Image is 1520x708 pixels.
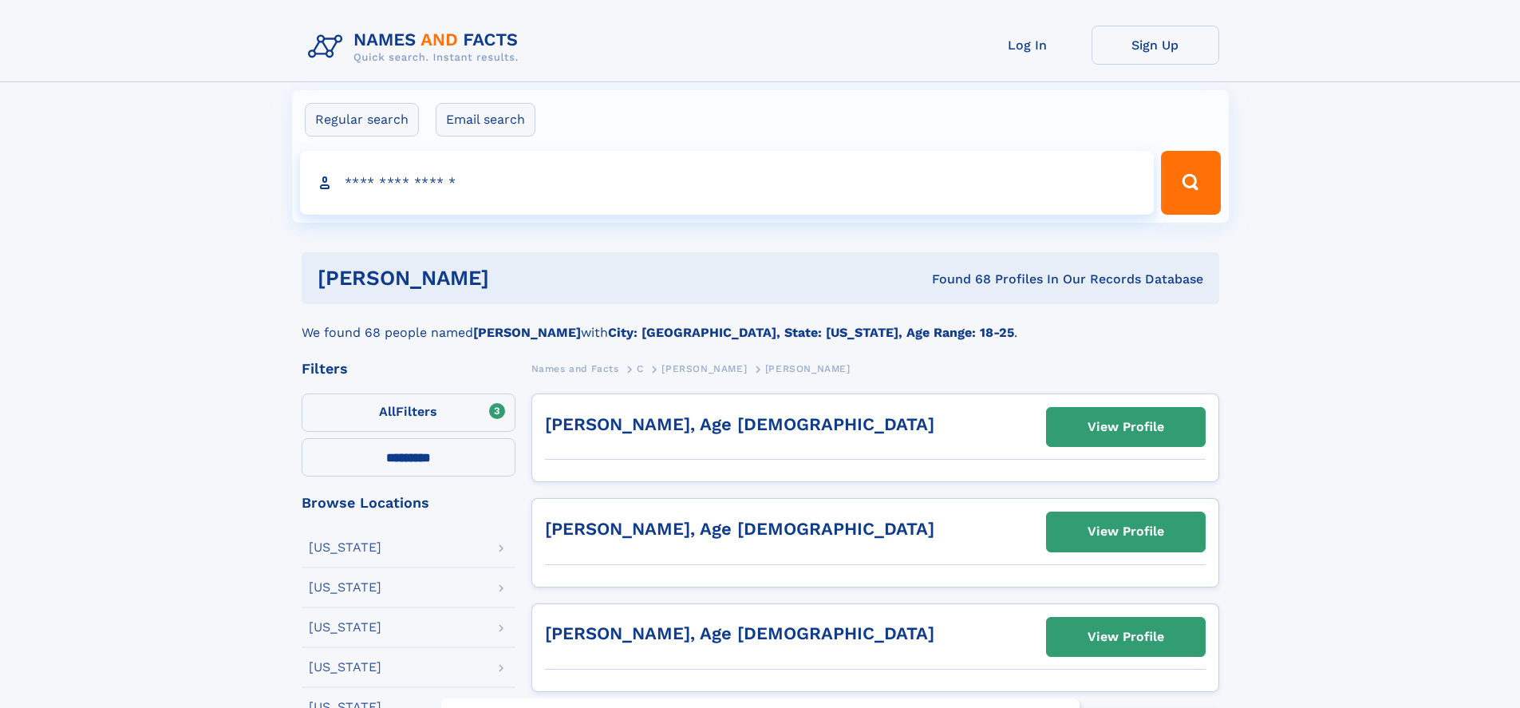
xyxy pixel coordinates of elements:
div: We found 68 people named with . [302,304,1219,342]
a: [PERSON_NAME], Age [DEMOGRAPHIC_DATA] [545,414,934,434]
span: [PERSON_NAME] [661,363,747,374]
input: search input [300,151,1155,215]
span: [PERSON_NAME] [765,363,851,374]
div: [US_STATE] [309,661,381,674]
a: [PERSON_NAME], Age [DEMOGRAPHIC_DATA] [545,519,934,539]
div: Browse Locations [302,496,515,510]
span: C [637,363,644,374]
div: View Profile [1088,513,1164,550]
div: [US_STATE] [309,621,381,634]
div: [US_STATE] [309,581,381,594]
img: Logo Names and Facts [302,26,531,69]
h1: [PERSON_NAME] [318,268,711,288]
div: Filters [302,362,515,376]
div: [US_STATE] [309,541,381,554]
a: Names and Facts [531,358,619,378]
a: [PERSON_NAME] [661,358,747,378]
label: Filters [302,394,515,432]
span: All [379,404,396,419]
b: [PERSON_NAME] [473,325,581,340]
a: View Profile [1047,512,1205,551]
a: C [637,358,644,378]
div: View Profile [1088,619,1164,655]
button: Search Button [1161,151,1220,215]
a: View Profile [1047,618,1205,656]
a: Sign Up [1092,26,1219,65]
a: View Profile [1047,408,1205,446]
div: Found 68 Profiles In Our Records Database [710,271,1203,288]
a: [PERSON_NAME], Age [DEMOGRAPHIC_DATA] [545,623,934,643]
label: Email search [436,103,535,136]
a: Log In [964,26,1092,65]
div: View Profile [1088,409,1164,445]
b: City: [GEOGRAPHIC_DATA], State: [US_STATE], Age Range: 18-25 [608,325,1014,340]
label: Regular search [305,103,419,136]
